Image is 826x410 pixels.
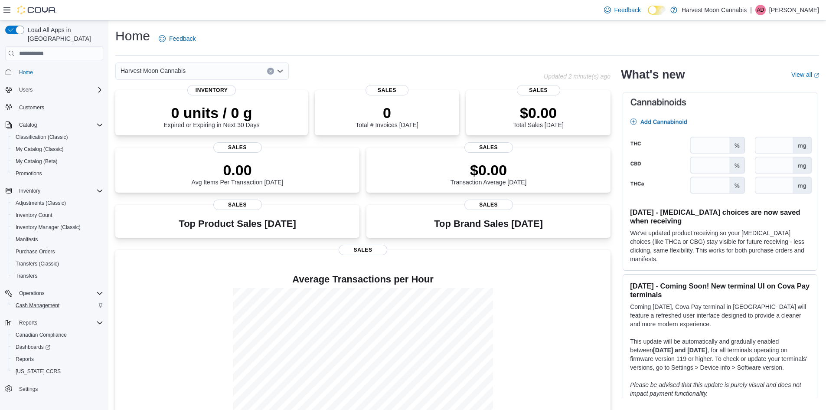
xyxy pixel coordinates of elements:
button: Open list of options [277,68,284,75]
span: AD [757,5,764,15]
span: Transfers [16,272,37,279]
span: Reports [12,354,103,364]
a: Feedback [155,30,199,47]
a: Dashboards [9,341,107,353]
span: Inventory Count [12,210,103,220]
span: Manifests [16,236,38,243]
span: Canadian Compliance [12,330,103,340]
span: Harvest Moon Cannabis [121,66,186,76]
span: Operations [16,288,103,298]
span: Home [16,66,103,77]
svg: External link [814,73,819,78]
span: Settings [16,384,103,394]
div: Total # Invoices [DATE] [356,104,418,128]
button: Inventory Count [9,209,107,221]
p: Harvest Moon Cannabis [682,5,747,15]
span: Transfers (Classic) [12,259,103,269]
a: Home [16,67,36,78]
a: Manifests [12,234,41,245]
button: Adjustments (Classic) [9,197,107,209]
a: My Catalog (Classic) [12,144,67,154]
button: Promotions [9,167,107,180]
h3: Top Product Sales [DATE] [179,219,296,229]
span: [US_STATE] CCRS [16,368,61,375]
button: Catalog [2,119,107,131]
p: We've updated product receiving so your [MEDICAL_DATA] choices (like THCa or CBG) stay visible fo... [630,229,810,263]
button: Inventory Manager (Classic) [9,221,107,233]
span: Inventory Manager (Classic) [12,222,103,233]
input: Dark Mode [648,6,666,15]
button: Operations [2,287,107,299]
span: Customers [19,104,44,111]
a: Reports [12,354,37,364]
button: Transfers [9,270,107,282]
span: Promotions [16,170,42,177]
span: Reports [19,319,37,326]
span: Inventory Count [16,212,52,219]
p: Updated 2 minute(s) ago [544,73,611,80]
span: Feedback [614,6,641,14]
button: My Catalog (Classic) [9,143,107,155]
h3: [DATE] - [MEDICAL_DATA] choices are now saved when receiving [630,208,810,225]
p: This update will be automatically and gradually enabled between , for all terminals operating on ... [630,337,810,372]
a: Cash Management [12,300,63,311]
span: Sales [213,200,262,210]
span: Sales [464,200,513,210]
button: Customers [2,101,107,114]
a: Inventory Count [12,210,56,220]
span: Transfers (Classic) [16,260,59,267]
p: $0.00 [451,161,527,179]
span: Settings [19,386,38,393]
h1: Home [115,27,150,45]
span: My Catalog (Beta) [16,158,58,165]
span: Inventory [16,186,103,196]
p: | [750,5,752,15]
span: Classification (Classic) [12,132,103,142]
span: Dashboards [12,342,103,352]
button: Reports [9,353,107,365]
span: Classification (Classic) [16,134,68,141]
span: Users [19,86,33,93]
button: Home [2,66,107,78]
span: Adjustments (Classic) [12,198,103,208]
span: Catalog [19,121,37,128]
span: Sales [366,85,409,95]
button: Reports [16,318,41,328]
span: Inventory Manager (Classic) [16,224,81,231]
p: Coming [DATE], Cova Pay terminal in [GEOGRAPHIC_DATA] will feature a refreshed user interface des... [630,302,810,328]
a: Canadian Compliance [12,330,70,340]
a: Adjustments (Classic) [12,198,69,208]
span: Operations [19,290,45,297]
a: Feedback [601,1,644,19]
span: My Catalog (Classic) [12,144,103,154]
button: My Catalog (Beta) [9,155,107,167]
button: Cash Management [9,299,107,312]
h3: [DATE] - Coming Soon! New terminal UI on Cova Pay terminals [630,282,810,299]
em: Please be advised that this update is purely visual and does not impact payment functionality. [630,381,801,397]
button: Canadian Compliance [9,329,107,341]
p: 0 units / 0 g [164,104,260,121]
span: Manifests [12,234,103,245]
a: Customers [16,102,48,113]
span: Cash Management [12,300,103,311]
button: Reports [2,317,107,329]
span: Sales [517,85,560,95]
a: Purchase Orders [12,246,59,257]
button: Settings [2,383,107,395]
a: Transfers (Classic) [12,259,62,269]
span: Sales [464,142,513,153]
span: Sales [213,142,262,153]
button: Manifests [9,233,107,246]
button: Inventory [16,186,44,196]
h2: What's new [621,68,685,82]
button: Users [16,85,36,95]
div: Total Sales [DATE] [513,104,563,128]
span: Canadian Compliance [16,331,67,338]
button: Purchase Orders [9,246,107,258]
div: Avg Items Per Transaction [DATE] [192,161,284,186]
button: Users [2,84,107,96]
span: Promotions [12,168,103,179]
a: View allExternal link [791,71,819,78]
span: Washington CCRS [12,366,103,377]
